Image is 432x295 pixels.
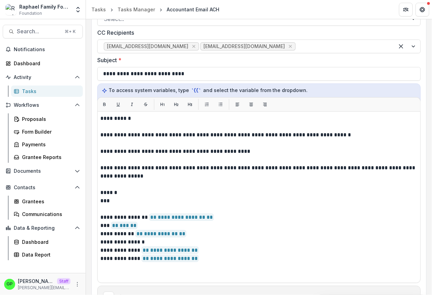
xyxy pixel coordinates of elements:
[3,72,83,83] button: Open Activity
[7,282,13,286] div: Griffin Perry
[3,166,83,177] button: Open Documents
[3,182,83,193] button: Open Contacts
[14,168,72,174] span: Documents
[3,100,83,111] button: Open Workflows
[14,185,72,191] span: Contacts
[3,58,83,69] a: Dashboard
[22,198,77,205] div: Grantees
[3,44,83,55] button: Notifications
[201,99,212,110] button: List
[11,236,83,248] a: Dashboard
[19,10,42,16] span: Foundation
[97,29,417,37] label: CC Recipients
[140,99,151,110] button: Strikethrough
[17,28,60,35] span: Search...
[287,43,294,50] div: Remove team@raphaelfamilyfoundation.org
[113,99,124,110] button: Underline
[91,6,106,13] div: Tasks
[89,4,109,14] a: Tasks
[89,4,222,14] nav: breadcrumb
[246,99,257,110] button: Align center
[115,4,158,14] a: Tasks Manager
[18,285,70,291] p: [PERSON_NAME][EMAIL_ADDRESS][DOMAIN_NAME]
[97,56,417,64] label: Subject
[22,154,77,161] div: Grantee Reports
[73,3,83,16] button: Open entity switcher
[396,41,407,52] div: Clear selected options
[11,126,83,137] a: Form Builder
[22,211,77,218] div: Communications
[11,249,83,260] a: Data Report
[14,102,72,108] span: Workflows
[416,3,429,16] button: Get Help
[99,99,110,110] button: Bold
[185,99,196,110] button: H3
[232,99,243,110] button: Align left
[22,88,77,95] div: Tasks
[126,99,137,110] button: Italic
[190,43,197,50] div: Remove mkoenecke@pkfod.com
[57,278,70,284] p: Staff
[190,87,202,94] code: `{{`
[11,208,83,220] a: Communications
[203,44,285,49] span: [EMAIL_ADDRESS][DOMAIN_NAME]
[11,113,83,125] a: Proposals
[215,99,226,110] button: List
[399,3,413,16] button: Partners
[157,99,168,110] button: H1
[14,60,77,67] div: Dashboard
[22,115,77,123] div: Proposals
[11,196,83,207] a: Grantees
[171,99,182,110] button: H2
[22,251,77,258] div: Data Report
[167,6,219,13] div: Accountant Email ACH
[18,277,54,285] p: [PERSON_NAME]
[19,3,70,10] div: Raphael Family Foundation
[11,139,83,150] a: Payments
[118,6,155,13] div: Tasks Manager
[11,151,83,163] a: Grantee Reports
[11,86,83,97] a: Tasks
[5,4,16,15] img: Raphael Family Foundation
[63,28,77,35] div: ⌘ + K
[259,99,270,110] button: Align right
[22,128,77,135] div: Form Builder
[22,141,77,148] div: Payments
[3,25,83,38] button: Search...
[73,280,81,288] button: More
[14,75,72,80] span: Activity
[22,238,77,246] div: Dashboard
[14,225,72,231] span: Data & Reporting
[107,44,188,49] span: [EMAIL_ADDRESS][DOMAIN_NAME]
[14,47,80,53] span: Notifications
[102,87,416,94] p: To access system variables, type and select the variable from the dropdown.
[3,223,83,234] button: Open Data & Reporting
